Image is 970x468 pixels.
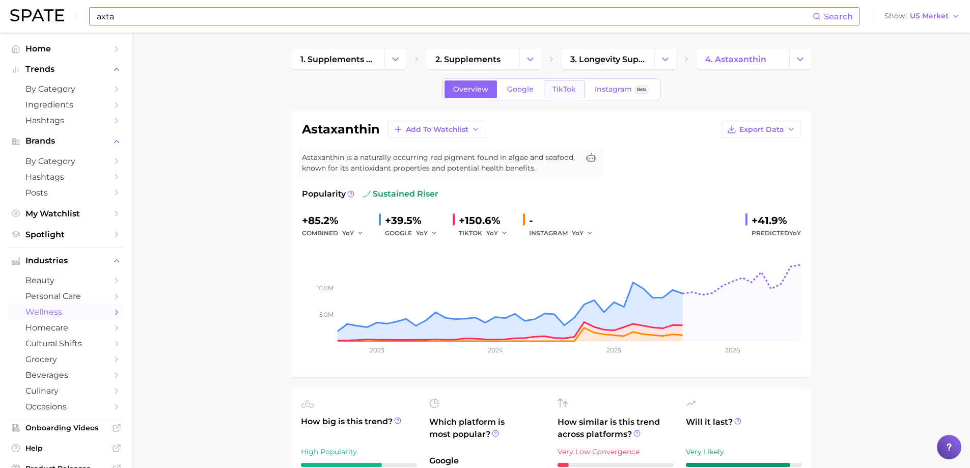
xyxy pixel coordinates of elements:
[25,276,107,285] span: beauty
[8,383,124,399] a: culinary
[25,386,107,396] span: culinary
[25,84,107,94] span: by Category
[25,423,107,432] span: Onboarding Videos
[8,367,124,383] a: beverages
[789,49,811,69] button: Change Category
[884,13,907,19] span: Show
[388,121,485,138] button: Add to Watchlist
[8,81,124,97] a: by Category
[572,229,584,237] span: YoY
[25,370,107,380] span: beverages
[25,323,107,333] span: homecare
[301,416,417,441] span: How big is this trend?
[8,441,124,456] a: Help
[8,351,124,367] a: grocery
[363,188,438,200] span: sustained riser
[429,455,545,467] span: Google
[384,49,406,69] button: Change Category
[8,272,124,288] a: beauty
[25,339,107,348] span: cultural shifts
[686,463,802,467] div: 9 / 10
[595,85,632,94] span: Instagram
[705,54,766,64] span: 4. astaxanthin
[459,227,515,239] div: TIKTOK
[686,446,802,458] div: Very Likely
[363,190,371,198] img: sustained riser
[8,253,124,268] button: Industries
[301,463,417,467] div: 7 / 10
[8,62,124,77] button: Trends
[8,41,124,57] a: Home
[637,85,647,94] span: Beta
[606,346,621,354] tspan: 2025
[486,227,508,239] button: YoY
[25,156,107,166] span: by Category
[25,209,107,218] span: My Watchlist
[529,212,600,229] div: -
[8,133,124,149] button: Brands
[572,227,594,239] button: YoY
[586,80,658,98] a: InstagramBeta
[8,97,124,113] a: Ingredients
[725,346,739,354] tspan: 2026
[459,212,515,229] div: +150.6%
[416,227,438,239] button: YoY
[654,49,676,69] button: Change Category
[752,227,801,239] span: Predicted
[544,80,585,98] a: TikTok
[427,49,519,69] a: 2. supplements
[25,256,107,265] span: Industries
[25,402,107,411] span: occasions
[8,206,124,222] a: My Watchlist
[8,169,124,185] a: Hashtags
[370,346,384,354] tspan: 2023
[25,230,107,239] span: Spotlight
[8,320,124,336] a: homecare
[292,49,384,69] a: 1. supplements & ingestibles
[752,212,801,229] div: +41.9%
[342,229,354,237] span: YoY
[25,65,107,74] span: Trends
[429,416,545,450] span: Which platform is most popular?
[25,307,107,317] span: wellness
[406,125,468,134] span: Add to Watchlist
[453,85,488,94] span: Overview
[910,13,949,19] span: US Market
[25,188,107,198] span: Posts
[25,172,107,182] span: Hashtags
[882,10,962,23] button: ShowUS Market
[445,80,497,98] a: Overview
[722,121,801,138] button: Export Data
[25,44,107,53] span: Home
[558,463,674,467] div: 1 / 10
[8,153,124,169] a: by Category
[25,100,107,109] span: Ingredients
[300,54,376,64] span: 1. supplements & ingestibles
[8,113,124,128] a: Hashtags
[302,227,371,239] div: combined
[385,227,445,239] div: GOOGLE
[416,229,428,237] span: YoY
[25,136,107,146] span: Brands
[342,227,364,239] button: YoY
[558,416,674,441] span: How similar is this trend across platforms?
[435,54,501,64] span: 2. supplements
[498,80,542,98] a: Google
[25,291,107,301] span: personal care
[562,49,654,69] a: 3. longevity supplements
[552,85,576,94] span: TikTok
[302,212,371,229] div: +85.2%
[697,49,789,69] a: 4. astaxanthin
[8,336,124,351] a: cultural shifts
[824,12,853,21] span: Search
[302,123,380,135] h1: astaxanthin
[486,229,498,237] span: YoY
[8,227,124,242] a: Spotlight
[302,188,346,200] span: Popularity
[302,152,579,174] span: Astaxanthin is a naturally occurring red pigment found in algae and seafood, known for its antiox...
[301,446,417,458] div: High Popularity
[789,229,801,237] span: YoY
[529,227,600,239] div: INSTAGRAM
[507,85,534,94] span: Google
[10,9,64,21] img: SPATE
